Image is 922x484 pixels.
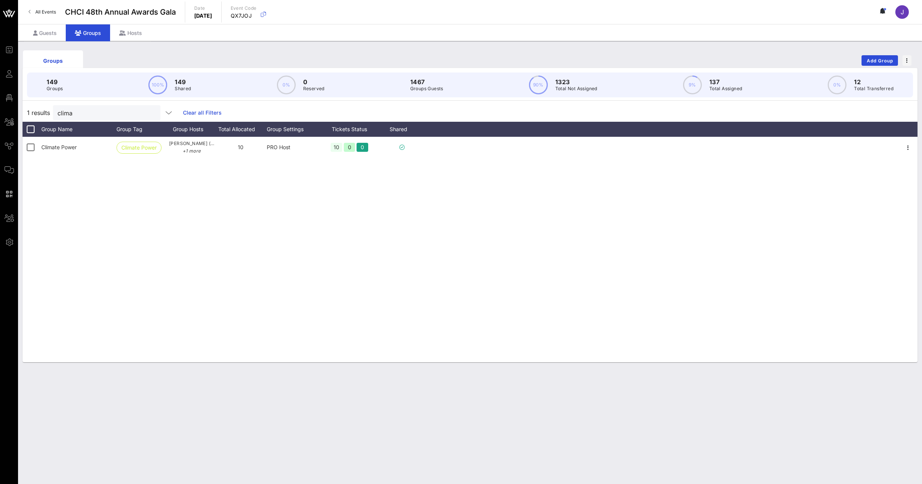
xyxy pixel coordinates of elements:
[357,143,368,152] div: 0
[41,122,116,137] div: Group Name
[901,8,904,16] span: J
[121,142,157,153] span: Climate Power
[854,85,893,92] p: Total Transferred
[555,85,597,92] p: Total Not Assigned
[267,137,319,158] div: PRO Host
[110,24,151,41] div: Hosts
[35,9,56,15] span: All Events
[231,5,257,12] p: Event Code
[344,143,355,152] div: 0
[709,77,742,86] p: 137
[169,122,214,137] div: Group Hosts
[29,57,77,65] div: Groups
[175,77,191,86] p: 149
[410,77,443,86] p: 1467
[319,122,379,137] div: Tickets Status
[183,109,222,117] a: Clear all Filters
[27,108,50,117] span: 1 results
[24,6,60,18] a: All Events
[24,24,66,41] div: Guests
[379,122,425,137] div: Shared
[303,85,325,92] p: Reserved
[47,77,63,86] p: 149
[231,12,257,20] p: QX7JOJ
[47,85,63,92] p: Groups
[169,140,214,155] span: [PERSON_NAME] ([PERSON_NAME][EMAIL_ADDRESS][DOMAIN_NAME])
[410,85,443,92] p: Groups Guests
[175,85,191,92] p: Shared
[194,12,212,20] p: [DATE]
[862,55,898,66] button: Add Group
[214,122,267,137] div: Total Allocated
[169,147,214,155] p: +1 more
[895,5,909,19] div: J
[238,144,243,150] span: 10
[267,122,319,137] div: Group Settings
[854,77,893,86] p: 12
[303,77,325,86] p: 0
[116,122,169,137] div: Group Tag
[66,24,110,41] div: Groups
[866,58,893,64] span: Add Group
[41,144,77,150] span: Climate Power
[331,143,342,152] div: 10
[194,5,212,12] p: Date
[555,77,597,86] p: 1323
[65,6,176,18] span: CHCI 48th Annual Awards Gala
[709,85,742,92] p: Total Assigned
